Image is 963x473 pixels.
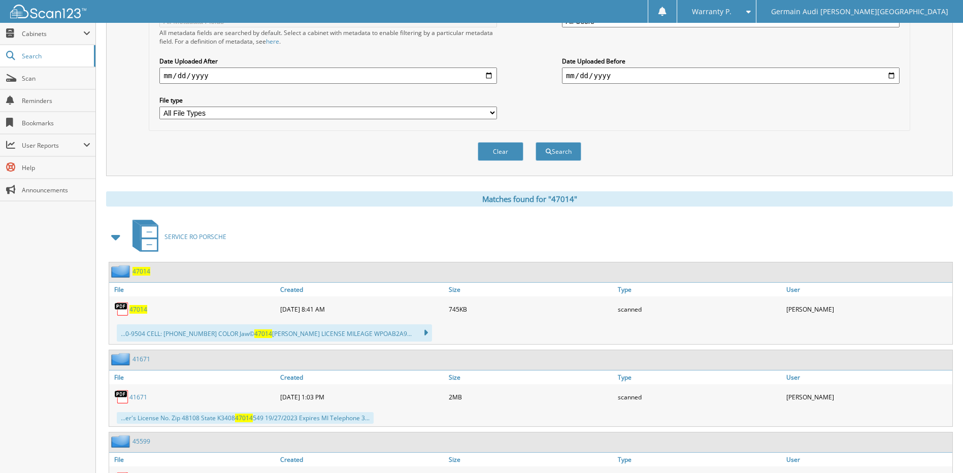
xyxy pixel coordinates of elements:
[912,424,963,473] iframe: Chat Widget
[114,389,129,404] img: PDF.png
[615,299,784,319] div: scanned
[132,355,150,363] a: 41671
[159,96,497,105] label: File type
[22,141,83,150] span: User Reports
[446,283,615,296] a: Size
[22,29,83,38] span: Cabinets
[235,414,253,422] span: 47014
[446,299,615,319] div: 745KB
[278,387,446,407] div: [DATE] 1:03 PM
[615,387,784,407] div: scanned
[106,191,953,207] div: Matches found for "47014"
[111,353,132,365] img: folder2.png
[129,393,147,401] a: 41671
[111,265,132,278] img: folder2.png
[22,119,90,127] span: Bookmarks
[22,186,90,194] span: Announcements
[10,5,86,18] img: scan123-logo-white.svg
[615,453,784,466] a: Type
[478,142,523,161] button: Clear
[129,305,147,314] a: 47014
[446,387,615,407] div: 2MB
[109,453,278,466] a: File
[278,283,446,296] a: Created
[22,163,90,172] span: Help
[159,67,497,84] input: start
[784,370,952,384] a: User
[784,283,952,296] a: User
[22,52,89,60] span: Search
[784,299,952,319] div: [PERSON_NAME]
[536,142,581,161] button: Search
[784,387,952,407] div: [PERSON_NAME]
[784,453,952,466] a: User
[278,453,446,466] a: Created
[117,412,374,424] div: ...er's License No. Zip 48108 State K3408 549 19/27/2023 Expires MI Telephone 3...
[22,96,90,105] span: Reminders
[114,301,129,317] img: PDF.png
[615,283,784,296] a: Type
[22,74,90,83] span: Scan
[562,57,900,65] label: Date Uploaded Before
[446,453,615,466] a: Size
[278,370,446,384] a: Created
[562,67,900,84] input: end
[111,435,132,448] img: folder2.png
[126,217,226,257] a: SERVICE RO PORSCHE
[109,283,278,296] a: File
[615,370,784,384] a: Type
[159,28,497,46] div: All metadata fields are searched by default. Select a cabinet with metadata to enable filtering b...
[254,329,272,338] span: 47014
[266,37,279,46] a: here
[692,9,732,15] span: Warranty P.
[446,370,615,384] a: Size
[159,57,497,65] label: Date Uploaded After
[117,324,432,342] div: ...0-9504 CELL: [PHONE_NUMBER] COLOR Jaw© [PERSON_NAME] LICENSE MILEAGE WPOAB2A9...
[132,437,150,446] a: 45599
[132,267,150,276] a: 47014
[278,299,446,319] div: [DATE] 8:41 AM
[771,9,948,15] span: Germain Audi [PERSON_NAME][GEOGRAPHIC_DATA]
[109,370,278,384] a: File
[164,232,226,241] span: SERVICE RO PORSCHE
